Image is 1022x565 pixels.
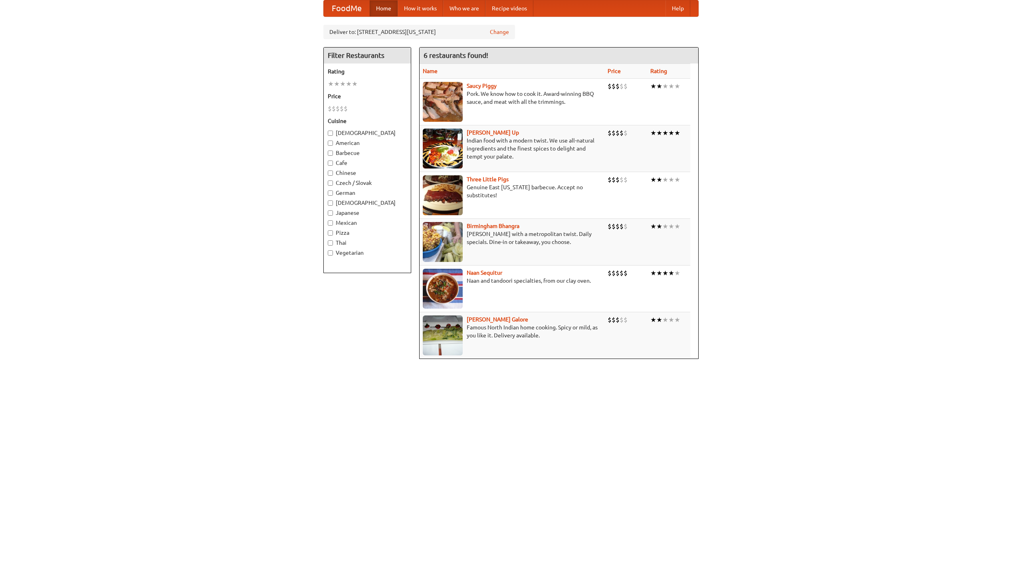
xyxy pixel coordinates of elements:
[616,82,620,91] li: $
[624,222,628,231] li: $
[656,269,662,278] li: ★
[328,200,333,206] input: [DEMOGRAPHIC_DATA]
[490,28,509,36] a: Change
[336,104,340,113] li: $
[423,315,463,355] img: currygalore.jpg
[324,0,370,16] a: FoodMe
[620,175,624,184] li: $
[328,179,407,187] label: Czech / Slovak
[616,315,620,324] li: $
[467,223,519,229] a: Birmingham Bhangra
[423,68,438,74] a: Name
[650,129,656,137] li: ★
[662,129,668,137] li: ★
[620,129,624,137] li: $
[620,82,624,91] li: $
[328,92,407,100] h5: Price
[328,104,332,113] li: $
[624,175,628,184] li: $
[608,129,612,137] li: $
[616,175,620,184] li: $
[674,129,680,137] li: ★
[624,129,628,137] li: $
[674,269,680,278] li: ★
[650,269,656,278] li: ★
[668,269,674,278] li: ★
[612,315,616,324] li: $
[423,222,463,262] img: bhangra.jpg
[656,222,662,231] li: ★
[467,270,502,276] b: Naan Sequitur
[674,175,680,184] li: ★
[662,222,668,231] li: ★
[423,269,463,309] img: naansequitur.jpg
[674,222,680,231] li: ★
[662,175,668,184] li: ★
[668,222,674,231] li: ★
[668,82,674,91] li: ★
[423,90,601,106] p: Pork. We know how to cook it. Award-winning BBQ sauce, and meat with all the trimmings.
[328,159,407,167] label: Cafe
[467,176,509,182] b: Three Little Pigs
[624,315,628,324] li: $
[328,79,334,88] li: ★
[344,104,348,113] li: $
[328,249,407,257] label: Vegetarian
[674,82,680,91] li: ★
[662,315,668,324] li: ★
[328,220,333,226] input: Mexican
[656,82,662,91] li: ★
[328,190,333,196] input: German
[467,316,528,323] a: [PERSON_NAME] Galore
[328,199,407,207] label: [DEMOGRAPHIC_DATA]
[608,315,612,324] li: $
[485,0,533,16] a: Recipe videos
[612,269,616,278] li: $
[398,0,443,16] a: How it works
[328,67,407,75] h5: Rating
[616,222,620,231] li: $
[323,25,515,39] div: Deliver to: [STREET_ADDRESS][US_STATE]
[340,104,344,113] li: $
[624,82,628,91] li: $
[423,82,463,122] img: saucy.jpg
[467,83,497,89] a: Saucy Piggy
[668,129,674,137] li: ★
[656,315,662,324] li: ★
[423,183,601,199] p: Genuine East [US_STATE] barbecue. Accept no substitutes!
[332,104,336,113] li: $
[328,139,407,147] label: American
[340,79,346,88] li: ★
[328,219,407,227] label: Mexican
[328,149,407,157] label: Barbecue
[620,222,624,231] li: $
[328,129,407,137] label: [DEMOGRAPHIC_DATA]
[612,82,616,91] li: $
[620,315,624,324] li: $
[467,129,519,136] a: [PERSON_NAME] Up
[650,82,656,91] li: ★
[328,240,333,246] input: Thai
[328,141,333,146] input: American
[328,189,407,197] label: German
[328,209,407,217] label: Japanese
[324,48,411,63] h4: Filter Restaurants
[668,175,674,184] li: ★
[423,175,463,215] img: littlepigs.jpg
[674,315,680,324] li: ★
[443,0,485,16] a: Who we are
[608,68,621,74] a: Price
[608,269,612,278] li: $
[328,239,407,247] label: Thai
[328,229,407,237] label: Pizza
[612,222,616,231] li: $
[608,82,612,91] li: $
[423,277,601,285] p: Naan and tandoori specialties, from our clay oven.
[352,79,358,88] li: ★
[423,129,463,169] img: curryup.jpg
[608,222,612,231] li: $
[423,230,601,246] p: [PERSON_NAME] with a metropolitan twist. Daily specials. Dine-in or takeaway, you choose.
